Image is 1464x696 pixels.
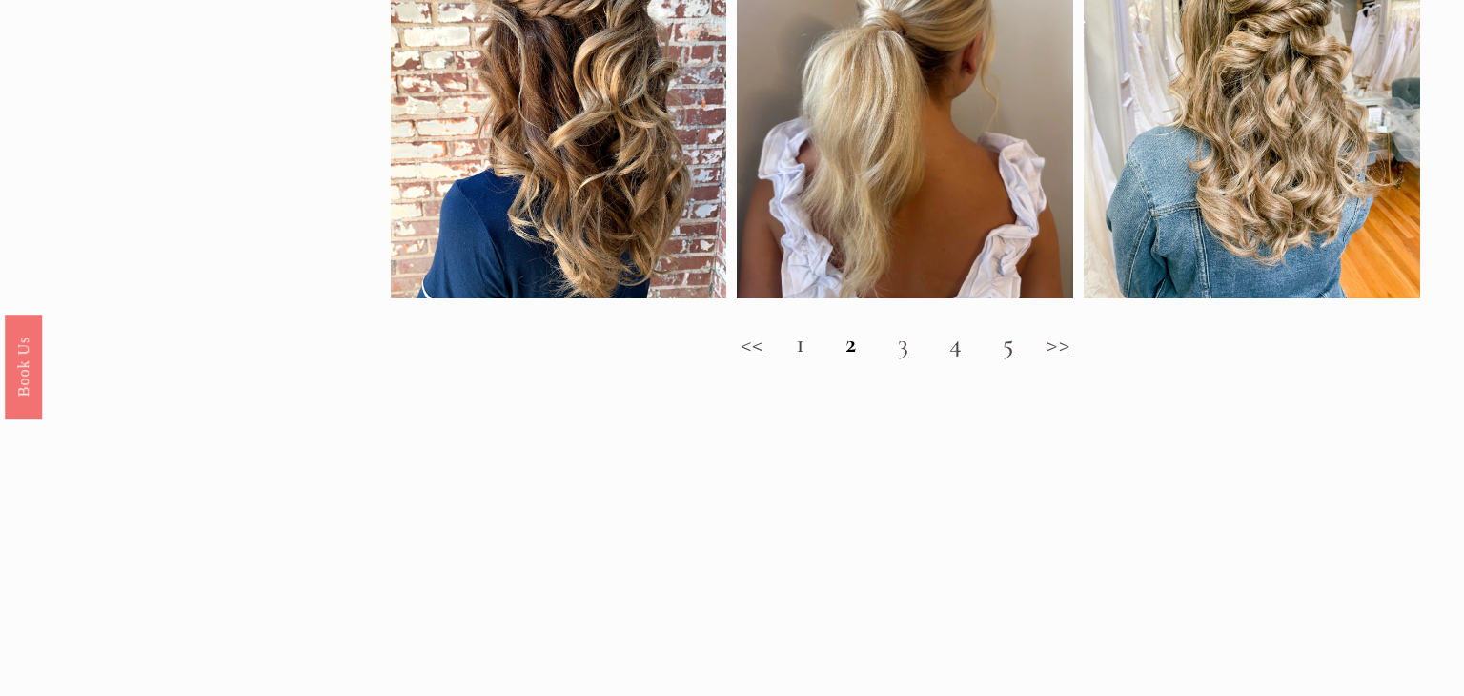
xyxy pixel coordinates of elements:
a: 4 [949,327,963,359]
a: >> [1047,327,1070,359]
a: Book Us [5,315,42,419]
a: 5 [1003,327,1014,359]
a: << [741,327,764,359]
a: 3 [898,327,909,359]
a: 1 [796,327,805,359]
strong: 2 [845,327,857,359]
